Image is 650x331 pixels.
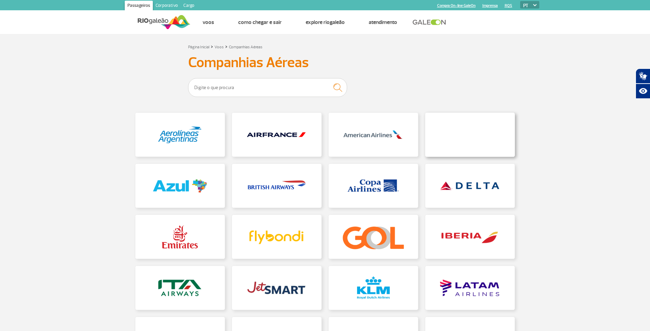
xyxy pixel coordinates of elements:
[188,45,209,50] a: Página Inicial
[229,45,262,50] a: Companhias Aéreas
[437,3,476,8] a: Compra On-line GaleOn
[181,1,197,12] a: Cargo
[188,54,462,71] h3: Companhias Aéreas
[505,3,512,8] a: RQS
[636,69,650,84] button: Abrir tradutor de língua de sinais.
[369,19,397,26] a: Atendimento
[482,3,498,8] a: Imprensa
[211,42,213,50] a: >
[306,19,345,26] a: Explore RIOgaleão
[636,84,650,99] button: Abrir recursos assistivos.
[225,42,228,50] a: >
[214,45,224,50] a: Voos
[125,1,153,12] a: Passageiros
[203,19,214,26] a: Voos
[153,1,181,12] a: Corporativo
[636,69,650,99] div: Plugin de acessibilidade da Hand Talk.
[238,19,282,26] a: Como chegar e sair
[188,78,347,97] input: Digite o que procura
